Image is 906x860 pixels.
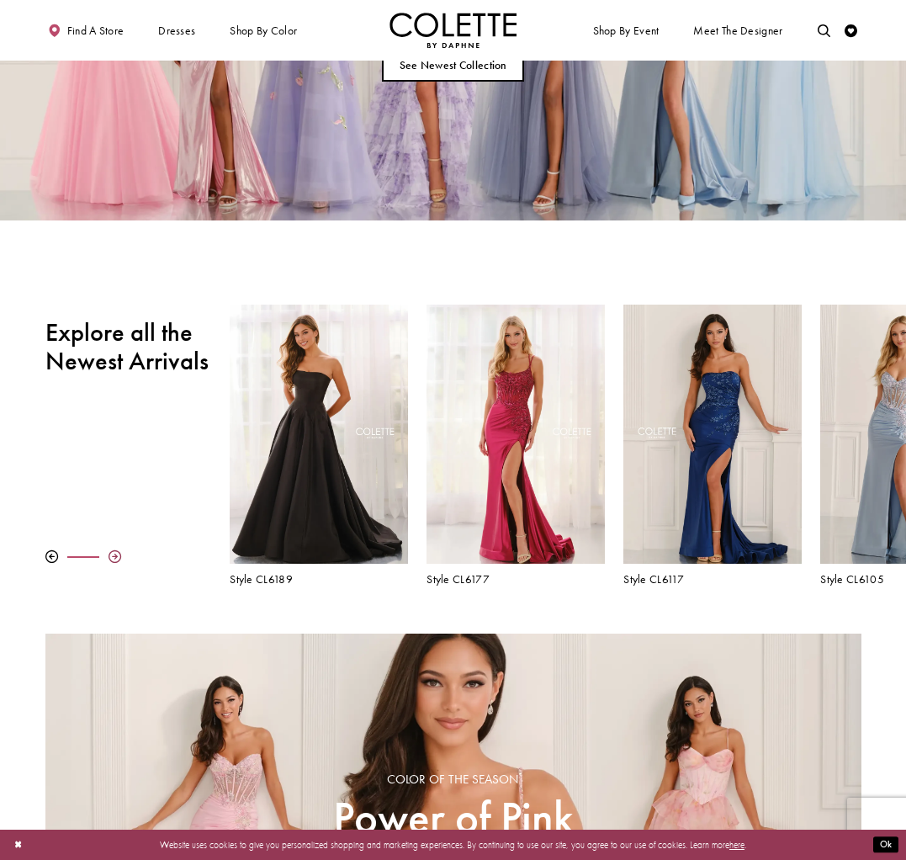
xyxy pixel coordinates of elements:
[590,13,662,48] span: Shop By Event
[45,318,211,377] h2: Explore all the Newest Arrivals
[333,772,573,787] span: Color of the Season
[814,13,834,48] a: Toggle search
[67,24,125,37] span: Find a store
[230,573,407,586] a: Style CL6189
[593,24,660,37] span: Shop By Event
[45,13,127,48] a: Find a store
[92,836,814,853] p: Website uses cookies to give you personalized shopping and marketing experiences. By continuing t...
[693,24,782,37] span: Meet the designer
[305,44,601,88] ul: Slider Links
[227,13,300,48] span: Shop by color
[230,24,297,37] span: Shop by color
[427,305,604,563] a: Visit Colette by Daphne Style No. CL6177 Page
[333,793,573,841] span: Power of Pink
[623,573,801,586] a: Style CL6117
[417,295,614,596] div: Colette by Daphne Style No. CL6177
[382,49,524,82] a: See Newest Collection The Glamour Code ALL NEW STYLES FOR SPRING 2026
[614,295,811,596] div: Colette by Daphne Style No. CL6117
[623,305,801,563] a: Visit Colette by Daphne Style No. CL6117 Page
[729,839,744,851] a: here
[427,573,604,586] a: Style CL6177
[220,295,417,596] div: Colette by Daphne Style No. CL6189
[691,13,787,48] a: Meet the designer
[155,13,199,48] span: Dresses
[389,13,517,48] a: Visit Home Page
[842,13,861,48] a: Check Wishlist
[158,24,195,37] span: Dresses
[8,834,29,857] button: Close Dialog
[230,305,407,563] a: Visit Colette by Daphne Style No. CL6189 Page
[873,837,898,853] button: Submit Dialog
[389,13,517,48] img: Colette by Daphne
